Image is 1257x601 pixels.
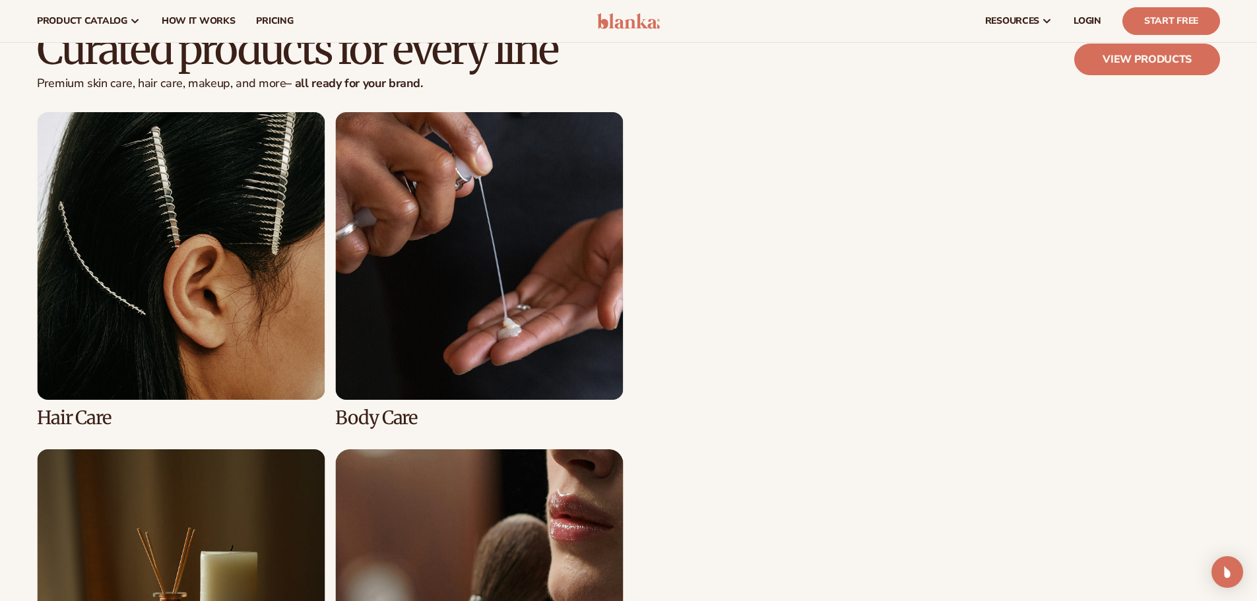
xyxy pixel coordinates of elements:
span: resources [985,16,1039,26]
div: 4 / 8 [335,112,623,428]
a: Start Free [1122,7,1220,35]
span: LOGIN [1074,16,1101,26]
span: pricing [256,16,293,26]
img: logo [597,13,660,29]
span: product catalog [37,16,127,26]
p: Premium skin care, hair care, makeup, and more [37,77,558,91]
div: 3 / 8 [37,112,325,428]
a: View products [1074,44,1220,75]
span: How It Works [162,16,236,26]
h3: Hair Care [37,408,325,428]
h2: Curated products for every line [37,27,558,71]
strong: – all ready for your brand. [286,75,422,91]
h3: Body Care [335,408,623,428]
div: Open Intercom Messenger [1211,556,1243,588]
